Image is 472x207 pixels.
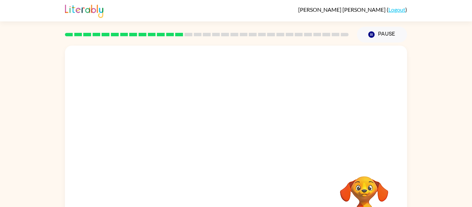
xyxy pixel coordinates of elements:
[298,6,387,13] span: [PERSON_NAME] [PERSON_NAME]
[388,6,405,13] a: Logout
[357,27,407,43] button: Pause
[298,6,407,13] div: ( )
[65,3,103,18] img: Literably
